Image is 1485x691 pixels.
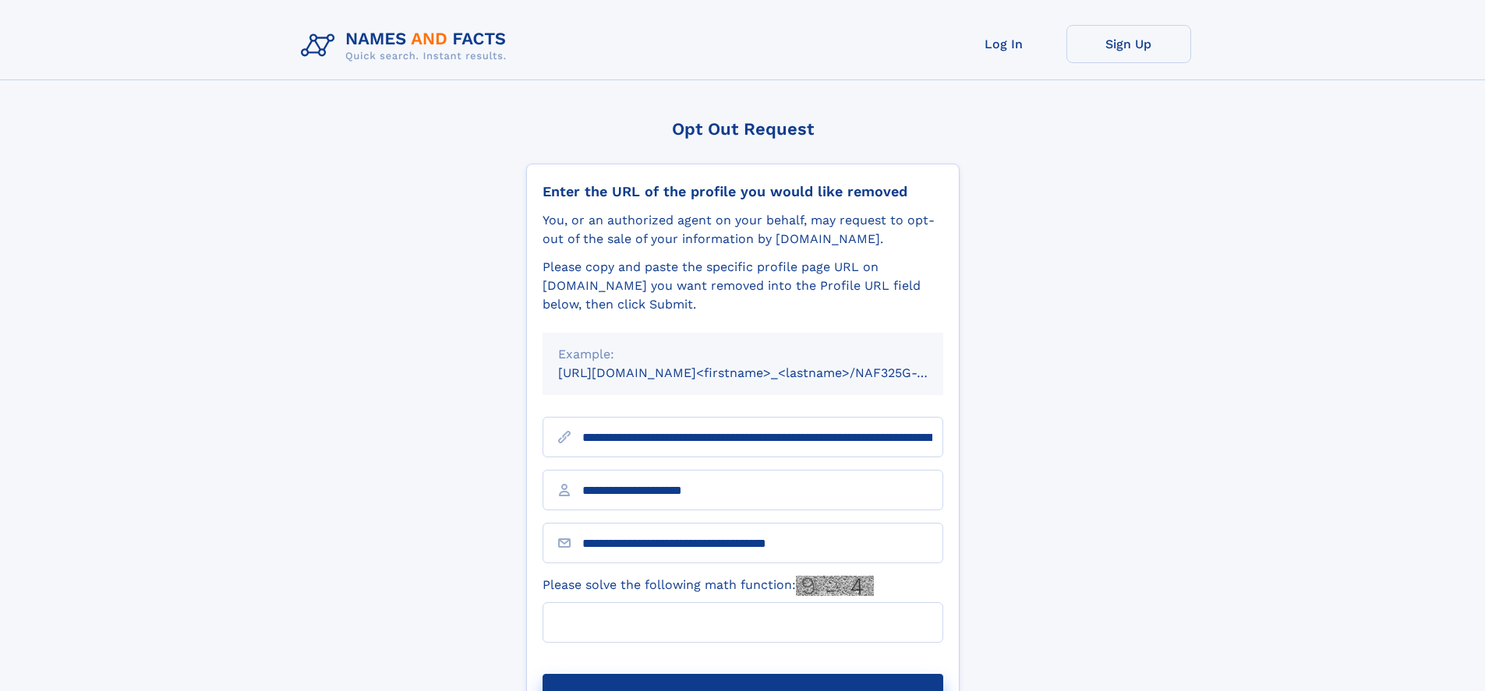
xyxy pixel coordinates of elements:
div: You, or an authorized agent on your behalf, may request to opt-out of the sale of your informatio... [543,211,943,249]
img: Logo Names and Facts [295,25,519,67]
a: Log In [942,25,1066,63]
div: Enter the URL of the profile you would like removed [543,183,943,200]
a: Sign Up [1066,25,1191,63]
label: Please solve the following math function: [543,576,874,596]
div: Opt Out Request [526,119,960,139]
small: [URL][DOMAIN_NAME]<firstname>_<lastname>/NAF325G-xxxxxxxx [558,365,973,380]
div: Please copy and paste the specific profile page URL on [DOMAIN_NAME] you want removed into the Pr... [543,258,943,314]
div: Example: [558,345,928,364]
